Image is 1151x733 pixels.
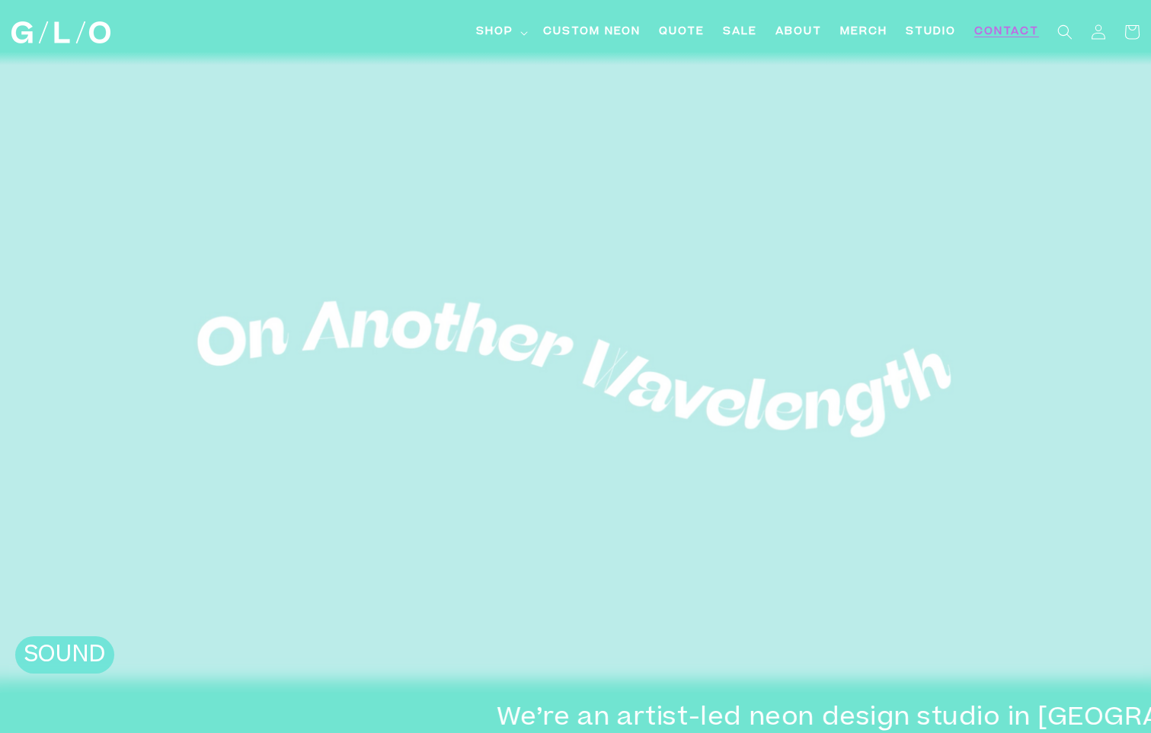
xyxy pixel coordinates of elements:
[723,24,757,40] span: SALE
[974,24,1039,40] span: Contact
[11,21,110,43] img: GLO Studio
[775,24,822,40] span: About
[467,15,534,50] summary: Shop
[831,15,897,50] a: Merch
[476,24,513,40] span: Shop
[650,15,714,50] a: Quote
[1075,660,1151,733] iframe: Chat Widget
[766,15,831,50] a: About
[897,15,965,50] a: Studio
[906,24,956,40] span: Studio
[6,16,117,50] a: GLO Studio
[659,24,705,40] span: Quote
[534,15,650,50] a: Custom Neon
[23,643,107,671] h2: SOUND
[840,24,887,40] span: Merch
[965,15,1048,50] a: Contact
[714,15,766,50] a: SALE
[1048,15,1082,49] summary: Search
[543,24,641,40] span: Custom Neon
